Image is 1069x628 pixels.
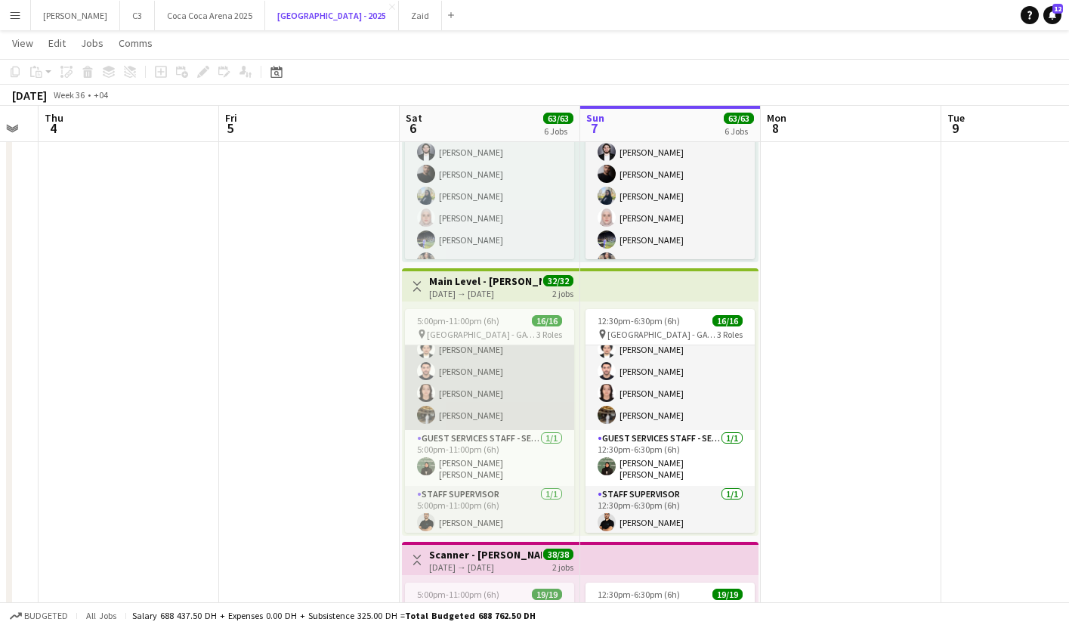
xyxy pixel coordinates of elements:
[717,329,743,340] span: 3 Roles
[265,1,399,30] button: [GEOGRAPHIC_DATA] - 2025
[725,125,753,137] div: 6 Jobs
[225,111,237,125] span: Fri
[417,589,499,600] span: 5:00pm-11:00pm (6h)
[405,36,574,259] app-job-card: 5:00pm-11:00pm (6h)11/11 [GEOGRAPHIC_DATA] - GATE 72 RolesGuest Services Staff10/105:00pm-11:00pm...
[223,119,237,137] span: 5
[584,119,604,137] span: 7
[536,329,562,340] span: 3 Roles
[12,88,47,103] div: [DATE]
[12,36,33,50] span: View
[585,486,755,537] app-card-role: Staff Supervisor1/112:30pm-6:30pm (6h)[PERSON_NAME]
[405,486,574,537] app-card-role: Staff Supervisor1/15:00pm-11:00pm (6h)[PERSON_NAME]
[405,430,574,486] app-card-role: Guest Services Staff - Senior1/15:00pm-11:00pm (6h)[PERSON_NAME] [PERSON_NAME]
[94,89,108,101] div: +04
[429,548,542,561] h3: Scanner - [PERSON_NAME]
[607,329,717,340] span: [GEOGRAPHIC_DATA] - GATE 7
[81,36,104,50] span: Jobs
[586,111,604,125] span: Sun
[532,589,562,600] span: 19/19
[712,315,743,326] span: 16/16
[6,33,39,53] a: View
[42,33,72,53] a: Edit
[75,33,110,53] a: Jobs
[712,589,743,600] span: 19/19
[543,549,573,560] span: 38/38
[543,275,573,286] span: 32/32
[48,36,66,50] span: Edit
[552,286,573,299] div: 2 jobs
[552,560,573,573] div: 2 jobs
[598,315,680,326] span: 12:30pm-6:30pm (6h)
[83,610,119,621] span: All jobs
[585,72,755,320] app-card-role: Guest Services Staff10/1012:30pm-6:30pm (6h)[PERSON_NAME][PERSON_NAME][PERSON_NAME][PERSON_NAME][...
[8,608,70,624] button: Budgeted
[767,111,786,125] span: Mon
[42,119,63,137] span: 4
[31,1,120,30] button: [PERSON_NAME]
[403,119,422,137] span: 6
[765,119,786,137] span: 8
[155,1,265,30] button: Coca Coca Arena 2025
[45,111,63,125] span: Thu
[945,119,965,137] span: 9
[399,1,442,30] button: Zaid
[429,274,542,288] h3: Main Level - [PERSON_NAME]
[724,113,754,124] span: 63/63
[132,610,536,621] div: Salary 688 437.50 DH + Expenses 0.00 DH + Subsistence 325.00 DH =
[113,33,159,53] a: Comms
[1043,6,1061,24] a: 12
[405,309,574,533] app-job-card: 5:00pm-11:00pm (6h)16/16 [GEOGRAPHIC_DATA] - GATE 73 Roles[PERSON_NAME] Hashique[PERSON_NAME][PER...
[947,111,965,125] span: Tue
[120,1,155,30] button: C3
[427,329,536,340] span: [GEOGRAPHIC_DATA] - GATE 7
[585,309,755,533] app-job-card: 12:30pm-6:30pm (6h)16/16 [GEOGRAPHIC_DATA] - GATE 73 Roles[PERSON_NAME] Hashique[PERSON_NAME][PER...
[50,89,88,101] span: Week 36
[417,315,499,326] span: 5:00pm-11:00pm (6h)
[585,430,755,486] app-card-role: Guest Services Staff - Senior1/112:30pm-6:30pm (6h)[PERSON_NAME] [PERSON_NAME]
[543,113,573,124] span: 63/63
[429,288,542,299] div: [DATE] → [DATE]
[24,611,68,621] span: Budgeted
[598,589,680,600] span: 12:30pm-6:30pm (6h)
[585,36,755,259] app-job-card: 12:30pm-6:30pm (6h)11/11 [GEOGRAPHIC_DATA] - GATE 72 RolesGuest Services Staff10/1012:30pm-6:30pm...
[544,125,573,137] div: 6 Jobs
[406,111,422,125] span: Sat
[119,36,153,50] span: Comms
[405,610,536,621] span: Total Budgeted 688 762.50 DH
[1052,4,1063,14] span: 12
[532,315,562,326] span: 16/16
[405,72,574,320] app-card-role: Guest Services Staff10/105:00pm-11:00pm (6h)[PERSON_NAME][PERSON_NAME][PERSON_NAME][PERSON_NAME][...
[429,561,542,573] div: [DATE] → [DATE]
